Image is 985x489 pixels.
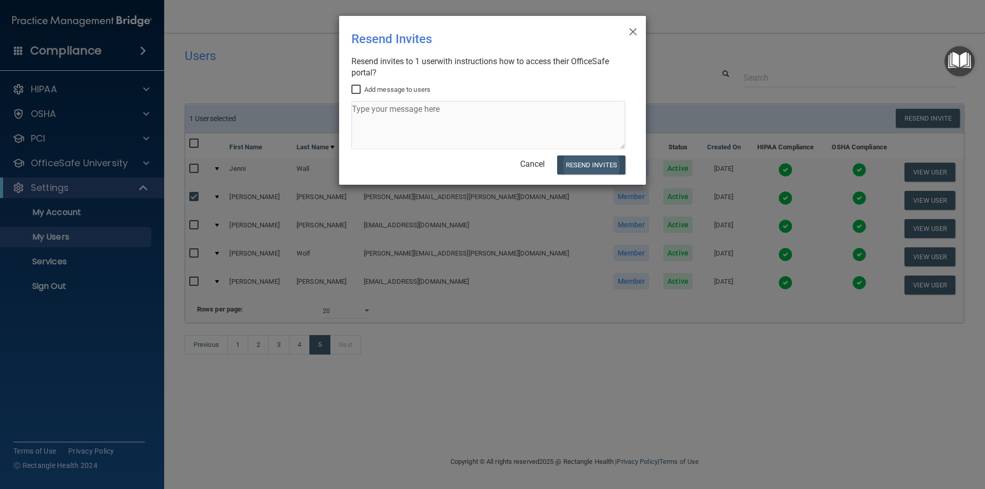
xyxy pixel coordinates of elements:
button: Open Resource Center [944,46,975,76]
label: Add message to users [351,84,430,96]
button: Resend Invites [557,155,625,174]
span: × [628,20,638,41]
a: Cancel [520,159,545,169]
input: Add message to users [351,86,363,94]
div: Resend Invites [351,24,592,54]
div: Resend invites to 1 user with instructions how to access their OfficeSafe portal? [351,56,625,79]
